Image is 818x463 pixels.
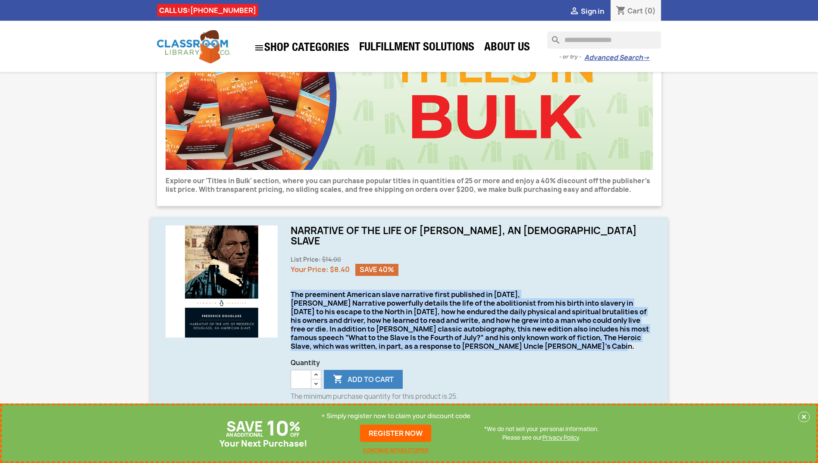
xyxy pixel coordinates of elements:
span: Sign in [581,6,604,16]
p: Explore our 'Titles in Bulk' section, where you can purchase popular titles in quantities of 25 o... [166,177,653,194]
i:  [333,375,343,385]
i:  [569,6,580,17]
a: [PHONE_NUMBER] [190,6,256,15]
span: $14.00 [322,256,341,263]
span: $8.40 [330,265,350,274]
span: → [643,53,649,62]
p: The minimum purchase quantity for this product is 25. [291,392,653,401]
a: SHOP CATEGORIES [250,38,354,57]
img: Classroom Library Company [157,30,230,63]
i:  [254,43,264,53]
span: List Price: [291,256,321,263]
a: Fulfillment Solutions [355,40,479,57]
div: The preeminent American slave narrative first published in [DATE], [PERSON_NAME] Narrative powerf... [291,290,653,350]
img: CLC_Bulk.jpg [166,21,653,170]
h1: Narrative of the Life of [PERSON_NAME], an [DEMOGRAPHIC_DATA] Slave [291,225,653,246]
span: Quantity [291,359,653,367]
span: Save 40% [355,264,398,276]
button: Add to cart [324,370,403,389]
span: Cart [627,6,643,16]
span: (0) [644,6,656,16]
input: Quantity [291,370,311,389]
span: - or try - [559,53,584,61]
a: Advanced Search→ [584,53,649,62]
a:  Sign in [569,6,604,16]
span: Your Price: [291,265,329,274]
input: Search [547,31,661,49]
i: search [547,31,558,42]
a: About Us [480,40,534,57]
div: CALL US: [157,4,258,17]
i: shopping_cart [616,6,626,16]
